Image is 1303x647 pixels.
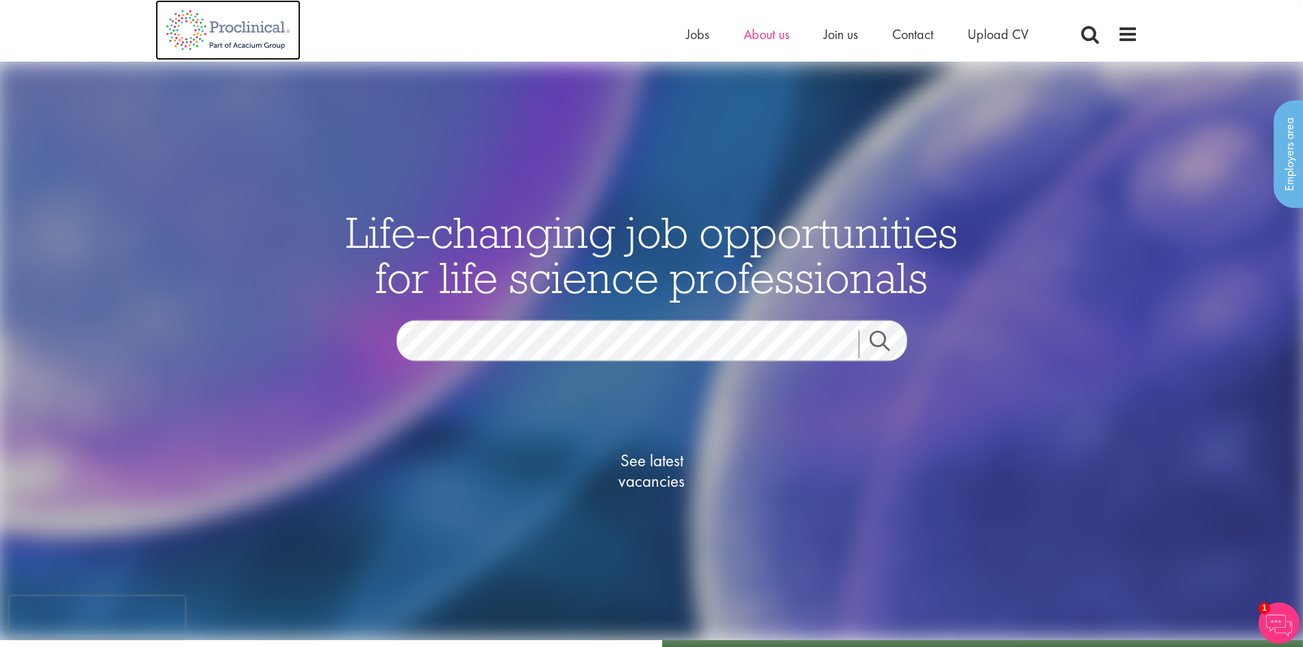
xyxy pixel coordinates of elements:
[859,330,918,357] a: Job search submit button
[583,395,720,546] a: See latestvacancies
[346,204,958,304] span: Life-changing job opportunities for life science professionals
[1258,602,1270,614] span: 1
[744,25,789,43] a: About us
[10,596,185,637] iframe: reCAPTCHA
[892,25,933,43] a: Contact
[686,25,709,43] a: Jobs
[583,450,720,491] span: See latest vacancies
[1258,602,1300,644] img: Chatbot
[967,25,1028,43] a: Upload CV
[824,25,858,43] a: Join us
